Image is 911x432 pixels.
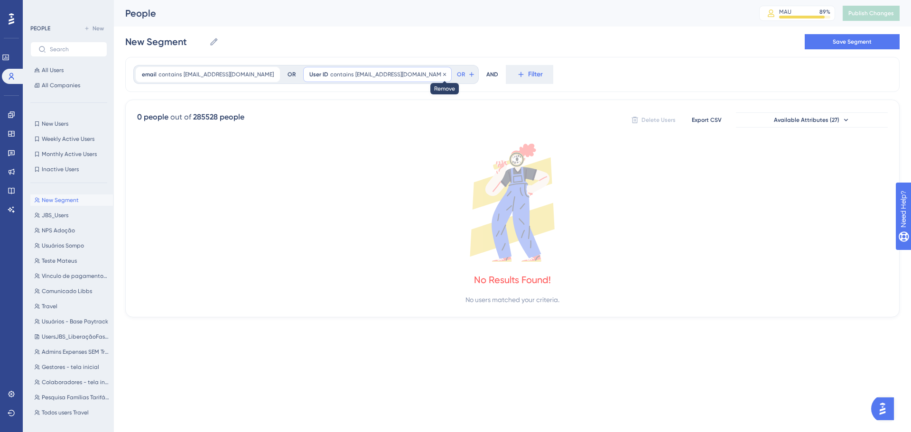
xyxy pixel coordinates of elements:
span: New Users [42,120,68,128]
span: Todos users Travel [42,409,89,416]
input: Search [50,46,99,53]
button: All Users [30,64,107,76]
div: People [125,7,735,20]
span: Weekly Active Users [42,135,94,143]
div: 0 people [137,111,168,123]
button: Colaboradores - tela inicial [30,377,113,388]
span: Teste Mateus [42,257,77,265]
span: Publish Changes [848,9,894,17]
button: Todos users Travel [30,407,113,418]
span: contains [330,71,353,78]
button: Delete Users [630,112,677,128]
div: 285528 people [193,111,244,123]
button: Gestores - tela inicial [30,361,113,373]
span: All Companies [42,82,80,89]
button: OR [455,67,476,82]
span: contains [158,71,182,78]
button: Weekly Active Users [30,133,107,145]
button: Teste Mateus [30,255,113,267]
button: Export CSV [683,112,730,128]
div: No Results Found! [474,273,551,286]
span: All Users [42,66,64,74]
span: Save Segment [833,38,872,46]
span: email [142,71,157,78]
button: New Segment [30,194,113,206]
button: Monthly Active Users [30,148,107,160]
span: Admins Expenses SEM Travel [42,348,109,356]
button: Inactive Users [30,164,107,175]
span: [EMAIL_ADDRESS][DOMAIN_NAME] [355,71,446,78]
div: MAU [779,8,791,16]
div: 89 % [819,8,830,16]
button: UsersJBS_LiberaçãoFase1 [30,331,113,342]
iframe: UserGuiding AI Assistant Launcher [871,395,900,423]
span: Colaboradores - tela inicial [42,378,109,386]
span: New [93,25,104,32]
button: Admins Expenses SEM Travel [30,346,113,358]
span: Delete Users [641,116,676,124]
span: [EMAIL_ADDRESS][DOMAIN_NAME] [184,71,274,78]
span: Filter [528,69,543,80]
span: Gestores - tela inicial [42,363,99,371]
span: Pesquisa Famílias Tarifárias [42,394,109,401]
span: JBS_Users [42,211,68,219]
div: No users matched your criteria. [465,294,559,305]
span: Travel [42,303,57,310]
button: New [81,23,107,34]
div: AND [486,65,498,84]
span: NPS Adoção [42,227,75,234]
div: out of [170,111,191,123]
button: Available Attributes (27) [736,112,888,128]
button: All Companies [30,80,107,91]
span: User ID [309,71,328,78]
span: OR [457,71,465,78]
button: JBS_Users [30,210,113,221]
span: Export CSV [692,116,722,124]
div: PEOPLE [30,25,50,32]
span: Inactive Users [42,165,79,173]
button: Pesquisa Famílias Tarifárias [30,392,113,403]
span: Usuários Sompo [42,242,84,249]
button: Usuários - Base Paytrack [30,316,113,327]
button: Vínculo de pagamentos aos fornecedores (4 contas -admin) [30,270,113,282]
button: NPS Adoção [30,225,113,236]
button: Publish Changes [843,6,900,21]
span: Vínculo de pagamentos aos fornecedores (4 contas -admin) [42,272,109,280]
span: Available Attributes (27) [774,116,839,124]
div: OR [288,71,296,78]
button: Filter [506,65,553,84]
input: Segment Name [125,35,205,48]
button: Travel [30,301,113,312]
button: New Users [30,118,107,129]
span: Comunicado Libbs [42,287,92,295]
span: Need Help? [22,2,59,14]
button: Usuários Sompo [30,240,113,251]
span: Monthly Active Users [42,150,97,158]
span: New Segment [42,196,79,204]
span: Usuários - Base Paytrack [42,318,108,325]
button: Comunicado Libbs [30,285,113,297]
span: UsersJBS_LiberaçãoFase1 [42,333,109,340]
button: Save Segment [805,34,900,49]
